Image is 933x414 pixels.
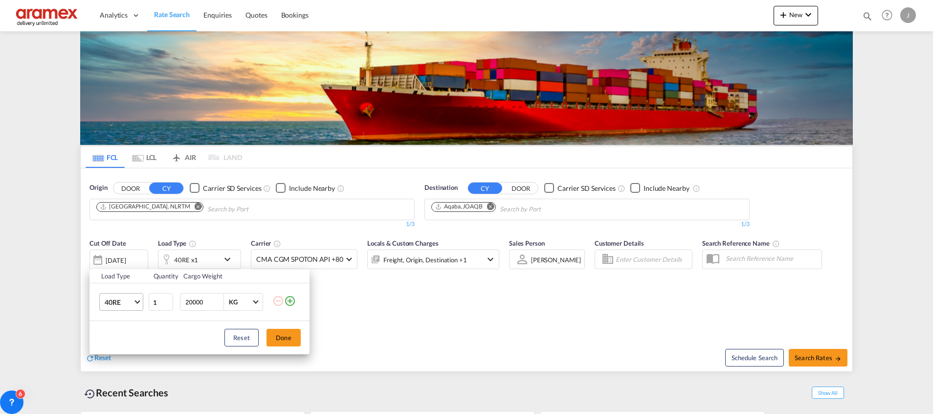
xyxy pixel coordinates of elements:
md-select: Choose: 40RE [99,293,143,311]
button: Done [267,329,301,346]
input: Enter Weight [184,294,223,310]
th: Quantity [148,269,178,283]
div: KG [229,298,238,306]
th: Load Type [89,269,148,283]
button: Reset [224,329,259,346]
div: Cargo Weight [183,272,267,280]
md-icon: icon-plus-circle-outline [284,295,296,307]
input: Qty [149,293,173,311]
md-icon: icon-minus-circle-outline [272,295,284,307]
span: 40RE [105,298,133,307]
